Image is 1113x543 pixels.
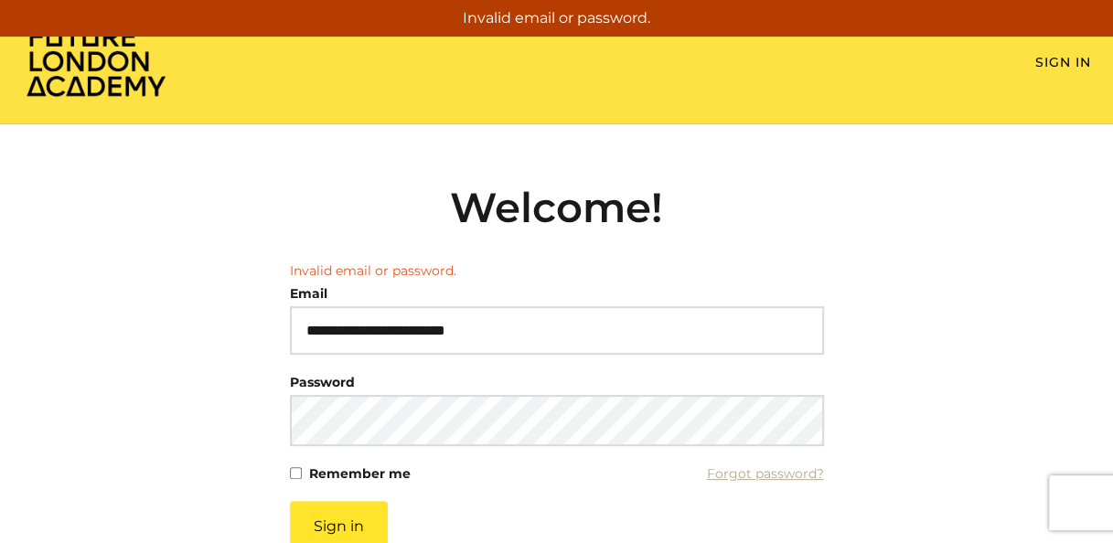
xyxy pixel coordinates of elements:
[290,183,824,232] h2: Welcome!
[707,461,824,486] a: Forgot password?
[1035,54,1091,70] a: Sign In
[290,281,327,306] label: Email
[7,7,1106,29] p: Invalid email or password.
[290,369,355,395] label: Password
[23,24,169,98] img: Home Page
[309,461,411,486] label: Remember me
[290,261,824,281] li: Invalid email or password.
